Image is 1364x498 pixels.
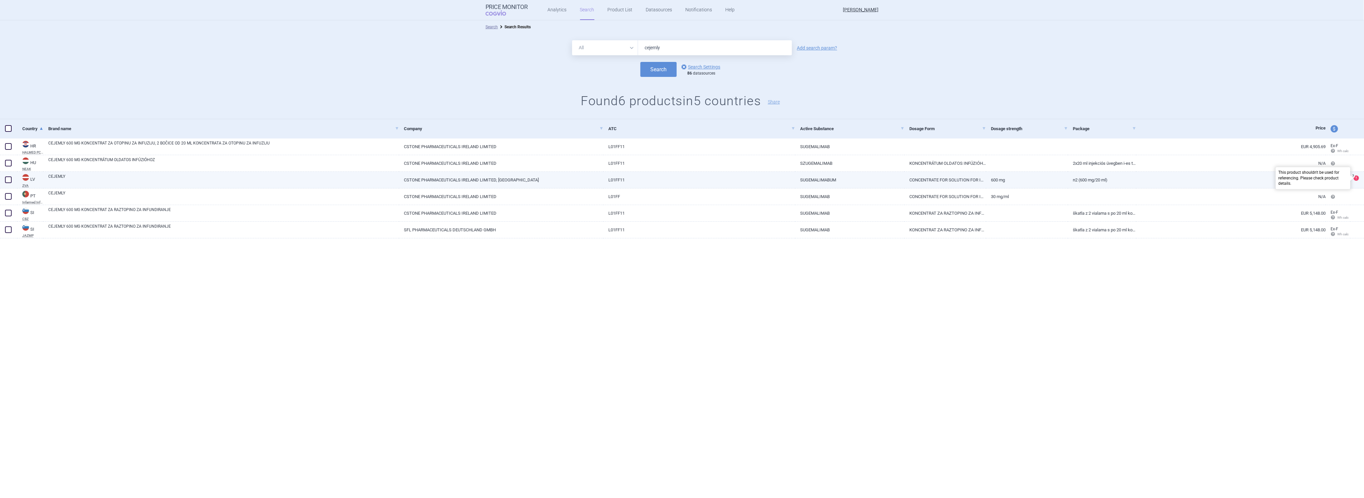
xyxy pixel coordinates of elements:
[48,121,399,137] a: Brand name
[22,201,43,204] abbr: Infarmed Infomed — Infomed - medicinal products database, published by Infarmed, National Authori...
[22,234,43,237] abbr: JAZMP — List of medicinal products published by the Public Agency of the Republic of Slovenia for...
[1068,222,1136,238] a: škatla z 2 vialama s po 20 ml koncentrata
[608,121,795,137] a: ATC
[486,10,515,16] span: COGVIO
[22,141,29,147] img: Croatia
[48,190,399,202] a: CEJEMLY
[991,121,1068,137] a: Dosage strength
[986,188,1068,205] a: 30 mg/ml
[1136,222,1326,238] a: EUR 5,148.00
[486,25,498,29] a: Search
[498,24,531,30] li: Search Results
[22,207,29,214] img: Slovenia
[1326,208,1350,223] a: Ex-F Wh calc
[1326,224,1350,240] a: Ex-F Wh calc
[17,190,43,204] a: PTPTInfarmed Infomed
[22,217,43,221] abbr: CBZ — Online database of medical product market supply published by the Ministrstvo za zdravje, S...
[399,155,603,171] a: CSTONE PHARMACEUTICALS IRELAND LIMITED
[17,207,43,221] a: SISICBZ
[687,71,692,76] strong: 86
[795,155,904,171] a: SZUGEMALIMAB
[1331,143,1338,148] span: Ex-factory price
[1136,205,1326,221] a: EUR 5,148.00
[22,184,43,187] abbr: ZVA — Online database developed by State Agency of Medicines Republic of Latvia.
[48,173,399,185] a: CEJEMLY
[795,188,904,205] a: SUGEMALIMAB
[399,138,603,155] a: CSTONE PHARMACEUTICALS IRELAND LIMITED
[904,155,986,171] a: KONCENTRÁTUM OLDATOS INFÚZIÓHOZ
[22,151,43,154] abbr: HALMED PCL SUMMARY — List of medicines with an established maximum wholesale price published by t...
[48,140,399,152] a: CEJEMLY 600 MG KONCENTRAT ZA OTOPINU ZA INFUZIJU, 2 BOČICE OD 20 ML KONCENTRATA ZA OTOPINU ZA INF...
[1276,167,1350,189] div: This product shouldn't be used for referencing. Please check product details.
[48,223,399,235] a: CEJEMLY 600 MG KONCENTRAT ZA RAZTOPINO ZA INFUNDIRANJE
[22,191,29,197] img: Portugal
[640,62,677,77] button: Search
[603,138,795,155] a: L01FF11
[603,188,795,205] a: L01FF
[17,173,43,187] a: LVLVZVA
[1331,232,1349,236] span: Wh calc
[1136,172,1326,188] a: EUR 5,093.51
[1068,205,1136,221] a: škatla z 2 vialama s po 20 ml koncentrata
[22,224,29,231] img: Slovenia
[1331,149,1349,153] span: Wh calc
[486,4,528,16] a: Price MonitorCOGVIO
[1351,174,1355,178] span: ?
[603,172,795,188] a: L01FF11
[399,172,603,188] a: CSTONE PHARMACEUTICALS IRELAND LIMITED, [GEOGRAPHIC_DATA]
[48,207,399,219] a: CEJEMLY 600 MG KONCENTRAT ZA RAZTOPINO ZA INFUNDIRANJE
[399,222,603,238] a: SFL PHARMACEUTICALS DEUTSCHLAND GMBH
[603,205,795,221] a: L01FF11
[904,222,986,238] a: KONCENTRAT ZA RAZTOPINO ZA INFUNDIRANJE
[797,46,837,50] a: Add search param?
[22,157,29,164] img: Hungary
[1354,175,1362,181] a: ?This product shouldn't be used for referencing. Please check product details.
[48,157,399,169] a: CEJEMLY 600 MG KONCENTRÁTUM OLDATOS INFÚZIÓHOZ
[17,140,43,154] a: HRHRHALMED PCL SUMMARY
[1136,138,1326,155] a: EUR 4,905.69
[17,157,43,171] a: HUHUNEAK
[603,222,795,238] a: L01FF11
[1073,121,1136,137] a: Package
[22,174,29,181] img: Latvia
[1136,155,1326,171] a: N/A
[904,172,986,188] a: CONCENTRATE FOR SOLUTION FOR INFUSION
[1316,125,1326,130] span: Price
[1326,141,1350,156] a: Ex-F Wh calc
[1331,216,1349,219] span: Wh calc
[22,121,43,137] a: Country
[1331,227,1338,231] span: Ex-factory price
[1331,210,1338,215] span: Ex-factory price
[795,222,904,238] a: SUGEMALIMAB
[795,138,904,155] a: SUGEMALIMAB
[687,71,724,76] div: datasources
[904,188,986,205] a: CONCENTRATE FOR SOLUTION FOR INFUSION
[768,100,780,104] button: Share
[1068,155,1136,171] a: 2x20 ml injekciós üvegben i-es típusú
[909,121,986,137] a: Dosage Form
[486,4,528,10] strong: Price Monitor
[795,205,904,221] a: SUGEMALIMAB
[795,172,904,188] a: SUGEMALIMABUM
[17,223,43,237] a: SISIJAZMP
[603,155,795,171] a: L01FF11
[1136,188,1326,205] a: N/A
[986,172,1068,188] a: 600 mg
[680,63,720,71] a: Search Settings
[399,188,603,205] a: CSTONE PHARMACEUTICALS IRELAND LIMITED
[404,121,603,137] a: Company
[505,25,531,29] strong: Search Results
[22,167,43,171] abbr: NEAK — PUPHA database published by the National Health Insurance Fund of Hungary.
[486,24,498,30] li: Search
[800,121,904,137] a: Active Substance
[904,205,986,221] a: KONCENTRAT ZA RAZTOPINO ZA INFUNDIRANJE
[1068,172,1136,188] a: N2 (600 mg/20 ml)
[399,205,603,221] a: CSTONE PHARMACEUTICALS IRELAND LIMITED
